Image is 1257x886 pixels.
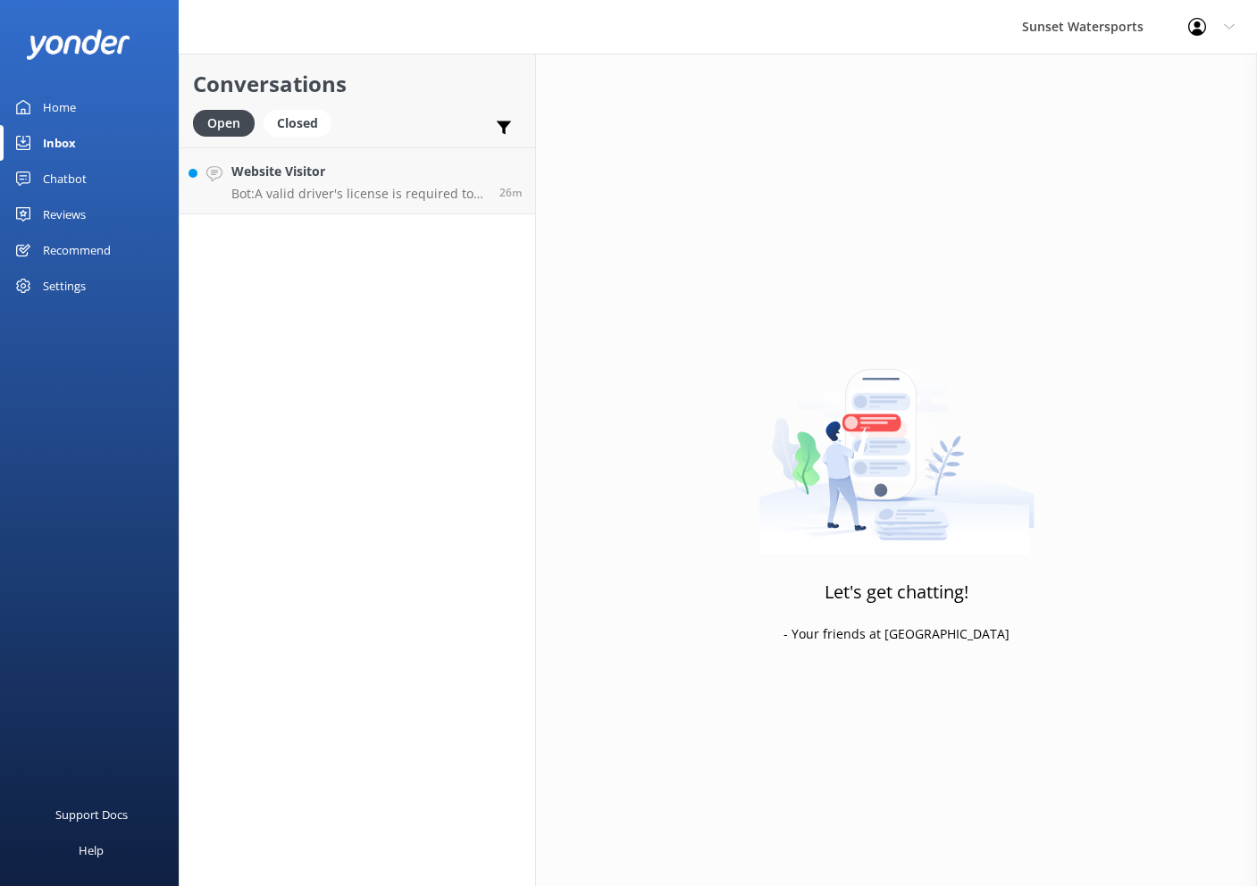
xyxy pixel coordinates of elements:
div: Reviews [43,196,86,232]
p: Bot: A valid driver's license is required to operate a jet ski in [GEOGRAPHIC_DATA]. If you were ... [231,186,486,202]
span: 05:24am 13-Aug-2025 (UTC -05:00) America/Cancun [499,185,522,200]
h4: Website Visitor [231,162,486,181]
div: Open [193,110,255,137]
h3: Let's get chatting! [825,578,968,606]
a: Open [193,113,264,132]
div: Home [43,89,76,125]
div: Recommend [43,232,111,268]
div: Support Docs [55,797,128,832]
img: yonder-white-logo.png [27,29,130,59]
div: Chatbot [43,161,87,196]
div: Inbox [43,125,76,161]
div: Settings [43,268,86,304]
p: - Your friends at [GEOGRAPHIC_DATA] [784,624,1010,644]
a: Website VisitorBot:A valid driver's license is required to operate a jet ski in [GEOGRAPHIC_DATA]... [180,147,535,214]
img: artwork of a man stealing a conversation from at giant smartphone [758,331,1035,555]
div: Closed [264,110,331,137]
div: Help [79,832,104,868]
a: Closed [264,113,340,132]
h2: Conversations [193,67,522,101]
